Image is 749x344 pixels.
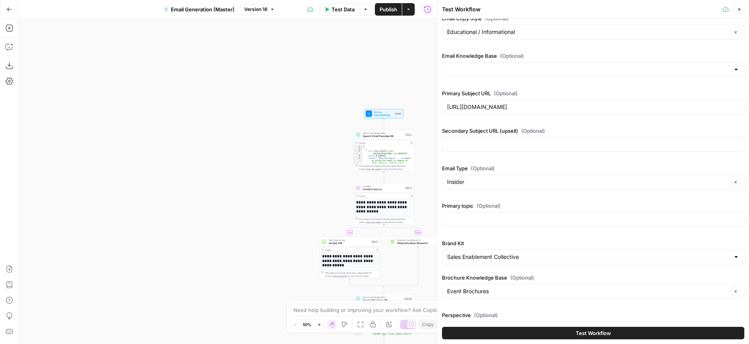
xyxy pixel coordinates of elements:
[447,253,730,261] input: Sales Enablement Collective
[325,271,378,278] div: This output is too large & has been abbreviated for review. to view the full content.
[405,133,412,137] div: Step 3
[383,287,385,294] g: Edge from step_4-conditional-end to step_28
[360,145,362,148] span: Toggle code folding, rows 1 through 62
[383,171,385,183] g: Edge from step_3 to step_4
[329,239,369,242] span: Web Page Scrape
[405,186,413,190] div: Step 4
[359,164,412,171] div: This output is too large & has been abbreviated for review. to view the full content.
[354,109,414,118] div: WorkflowInput SettingsInputs
[442,274,744,282] label: Brochure Knowledge Base
[363,296,402,299] span: Search Knowledge Base
[363,134,403,138] span: Search Email Example KB
[329,241,369,245] span: Scrape URL
[159,3,239,16] button: Email Generation (Master)
[303,321,311,328] span: 50%
[354,150,362,155] div: 3
[363,187,403,191] span: Content source
[354,157,362,209] div: 5
[354,145,362,148] div: 1
[354,294,414,335] div: Search Knowledge BaseSearch Brochure KBStep 28Output[ { "id":"vsdid:4677646:rid :NFDb3_P5mkn9cdEA...
[359,217,412,224] div: This output is too large & has been abbreviated for review. to view the full content.
[397,241,437,245] span: Perplexity Deep Research
[388,237,448,246] div: Perplexity Deep ResearchPerplexity Deep Research
[171,5,234,13] span: Email Generation (Master)
[360,148,362,150] span: Toggle code folding, rows 2 through 20
[422,321,434,328] span: Copy
[397,239,437,242] span: Perplexity Deep Research
[363,132,403,135] span: Search Knowledge Base
[332,5,355,13] span: Test Data
[359,194,408,198] div: Output
[419,319,437,330] button: Copy
[354,155,362,157] div: 4
[325,248,374,251] div: Output
[474,311,498,319] span: (Optional)
[576,329,611,337] span: Test Workflow
[384,225,419,237] g: Edge from step_4 to step_17
[383,118,385,130] g: Edge from start to step_3
[442,202,744,210] label: Primary topic
[394,112,402,116] div: Inputs
[375,3,402,16] button: Publish
[354,148,362,150] div: 2
[374,111,393,114] span: Workflow
[349,225,384,237] g: Edge from step_4 to step_5
[366,221,381,223] span: Copy the output
[447,178,728,186] input: Insider
[384,246,418,287] g: Edge from step_17 to step_4-conditional-end
[471,164,495,172] span: (Optional)
[447,28,728,36] input: Educational / Informational
[371,240,378,244] div: Step 5
[442,127,744,135] label: Secondary Subject URL (upsell)
[447,287,728,295] input: Event Brochures
[477,202,501,210] span: (Optional)
[521,127,545,135] span: (Optional)
[363,298,402,302] span: Search Brochure KB
[374,113,393,117] span: Input Settings
[500,52,524,60] span: (Optional)
[442,239,744,247] label: Brand Kit
[354,130,414,171] div: Search Knowledge BaseSearch Email Example KBStep 3Output[ { "id":"vsdid:3592477:rid:S -3Sdy8yKJIA...
[442,327,744,339] button: Test Workflow
[363,185,403,188] span: Condition
[241,4,278,14] button: Version 18
[404,297,412,301] div: Step 28
[442,311,744,319] label: Perspective
[380,5,397,13] span: Publish
[494,89,518,97] span: (Optional)
[442,164,744,172] label: Email Type
[244,6,268,13] span: Version 18
[350,278,384,287] g: Edge from step_5 to step_4-conditional-end
[359,141,408,144] div: Output
[442,89,744,97] label: Primary Subject URL
[366,168,381,170] span: Copy the output
[510,274,534,282] span: (Optional)
[442,52,744,60] label: Email Knowledge Base
[319,3,359,16] button: Test Data
[332,275,347,277] span: Copy the output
